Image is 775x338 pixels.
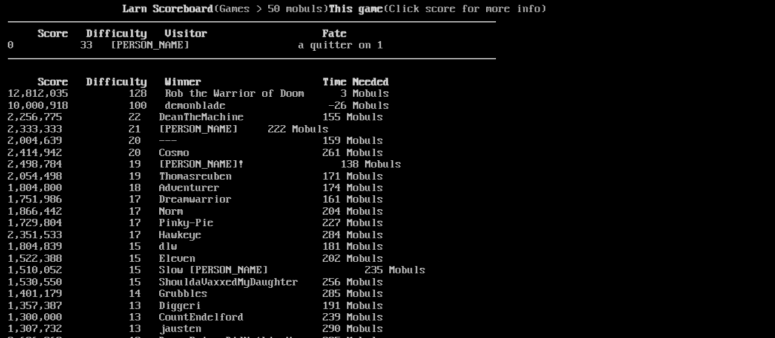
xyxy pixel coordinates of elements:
[329,3,383,15] b: This game
[8,100,389,112] a: 10,000,918 100 demonblade -26 Mobuls
[8,147,383,159] a: 2,414,942 20 Cosmo 261 Mobuls
[123,3,214,15] b: Larn Scoreboard
[8,253,383,265] a: 1,522,388 15 Eleven 202 Mobuls
[8,206,383,218] a: 1,866,442 17 Norm 204 Mobuls
[8,39,383,51] a: 0 33 [PERSON_NAME] a quitter on 1
[8,158,401,171] a: 2,498,784 19 [PERSON_NAME]! 138 Mobuls
[38,28,347,40] b: Score Difficulty Visitor Fate
[8,264,426,276] a: 1,510,052 15 Slow [PERSON_NAME] 235 Mobuls
[8,111,383,123] a: 2,256,775 22 DeanTheMachine 155 Mobuls
[8,193,383,206] a: 1,751,986 17 Dreamwarrior 161 Mobuls
[8,241,383,253] a: 1,804,839 15 dlw 181 Mobuls
[8,171,383,183] a: 2,054,498 19 Thomasreuben 171 Mobuls
[8,123,329,135] a: 2,333,333 21 [PERSON_NAME] 222 Mobuls
[8,276,383,288] a: 1,530,550 15 ShouldaVaxxedMyDaughter 256 Mobuls
[8,135,383,147] a: 2,004,639 20 --- 159 Mobuls
[8,217,383,229] a: 1,729,804 17 Pinky-Pie 227 Mobuls
[8,311,383,323] a: 1,300,000 13 CountEndelford 239 Mobuls
[8,300,383,312] a: 1,357,387 13 Diggeri 191 Mobuls
[38,76,389,88] b: Score Difficulty Winner Time Needed
[8,182,383,194] a: 1,804,800 18 Adventurer 174 Mobuls
[8,88,389,100] a: 12,812,035 128 Rob the Warrior of Doom 3 Mobuls
[8,288,383,300] a: 1,401,179 14 Grubbles 285 Mobuls
[8,4,496,321] larn: (Games > 50 mobuls) (Click score for more info) Click on a score for more information ---- Reload...
[8,229,383,241] a: 2,351,533 17 Hawkeye 284 Mobuls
